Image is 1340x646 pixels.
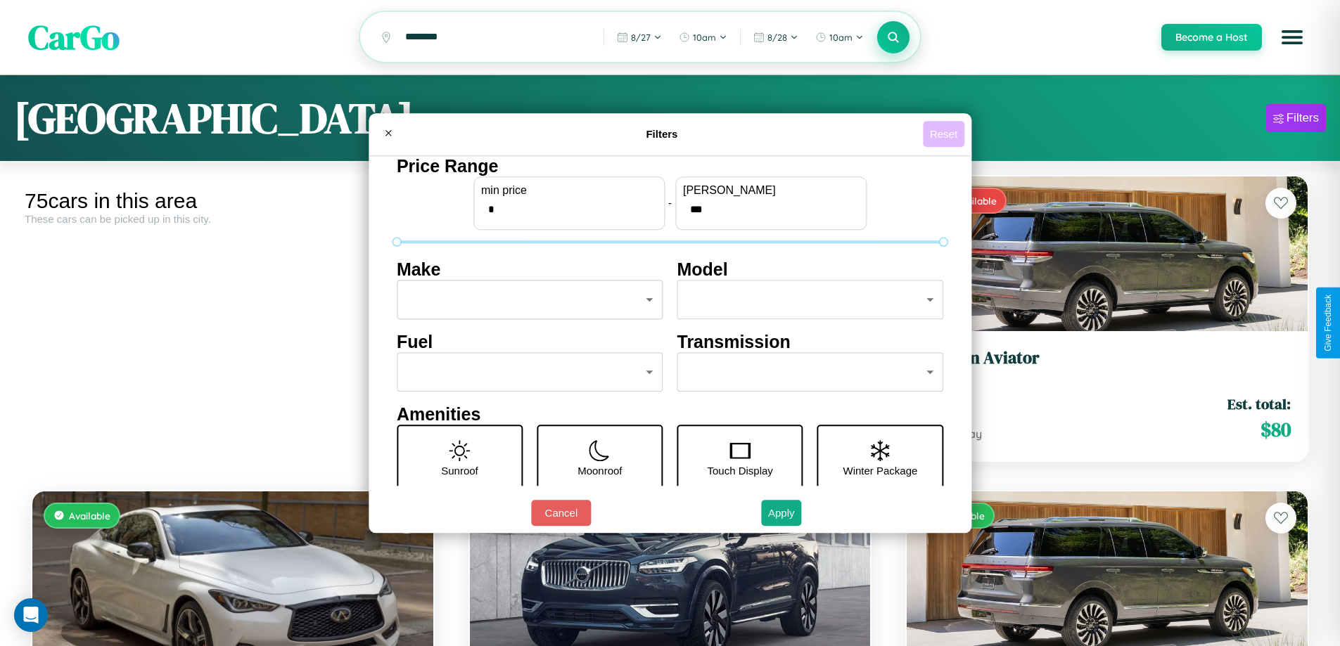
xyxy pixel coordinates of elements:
[401,128,923,140] h4: Filters
[1227,394,1291,414] span: Est. total:
[808,26,871,49] button: 10am
[397,404,943,425] h4: Amenities
[693,32,716,43] span: 10am
[1161,24,1262,51] button: Become a Host
[25,189,441,213] div: 75 cars in this area
[707,461,772,480] p: Touch Display
[924,348,1291,368] h3: Lincoln Aviator
[25,213,441,225] div: These cars can be picked up in this city.
[746,26,805,49] button: 8/28
[829,32,853,43] span: 10am
[1323,295,1333,351] div: Give Feedback
[1287,111,1319,125] div: Filters
[923,121,964,147] button: Reset
[677,332,944,352] h4: Transmission
[1261,415,1291,444] span: $ 80
[481,184,657,197] label: min price
[924,348,1291,382] a: Lincoln Aviator2016
[578,461,622,480] p: Moonroof
[531,500,591,526] button: Cancel
[397,259,663,280] h4: Make
[28,14,120,60] span: CarGo
[610,26,669,49] button: 8/27
[843,461,918,480] p: Winter Package
[683,184,859,197] label: [PERSON_NAME]
[1272,18,1312,57] button: Open menu
[767,32,787,43] span: 8 / 28
[14,598,48,632] div: Open Intercom Messenger
[631,32,651,43] span: 8 / 27
[14,89,414,147] h1: [GEOGRAPHIC_DATA]
[397,156,943,176] h4: Price Range
[397,332,663,352] h4: Fuel
[761,500,802,526] button: Apply
[672,26,734,49] button: 10am
[441,461,478,480] p: Sunroof
[668,193,672,212] p: -
[1266,104,1326,132] button: Filters
[69,510,110,522] span: Available
[677,259,944,280] h4: Model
